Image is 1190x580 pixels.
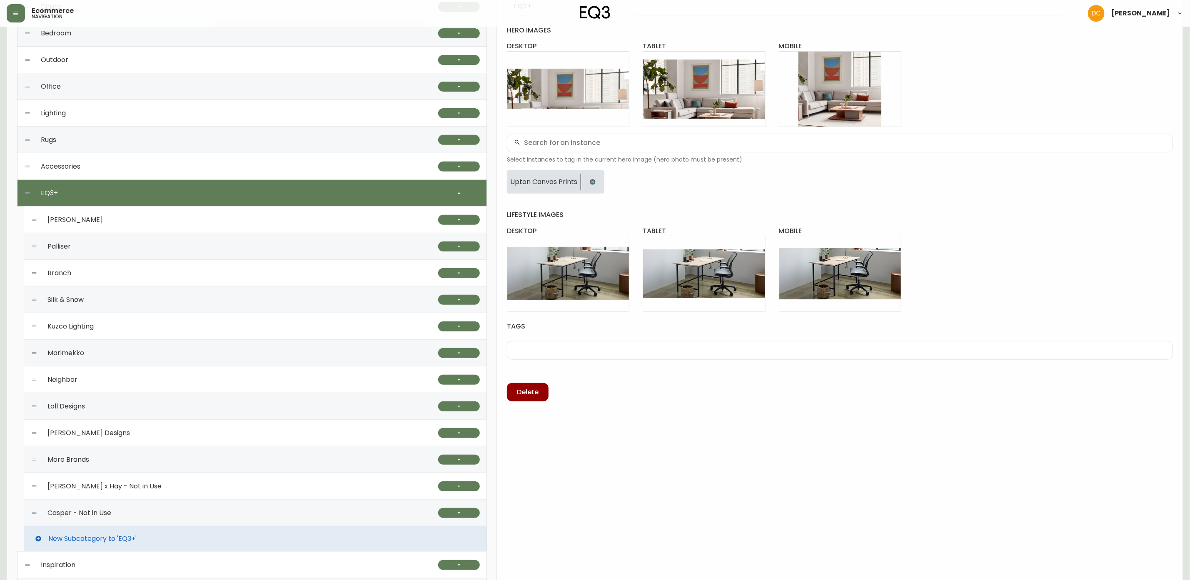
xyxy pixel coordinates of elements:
span: Neighbor [47,376,77,383]
img: 7eb451d6983258353faa3212700b340b [1088,5,1105,22]
span: Palliser [47,243,71,250]
h4: hero images [507,26,1173,35]
span: [PERSON_NAME] [47,216,103,224]
span: Kuzco Lighting [47,323,94,330]
span: Ecommerce [32,7,74,14]
span: Silk & Snow [47,296,84,304]
span: Outdoor [41,56,68,64]
h4: tags [507,322,1173,331]
h4: tablet [643,42,765,51]
img: logo [580,6,611,19]
span: Office [41,83,61,90]
span: Lighting [41,110,66,117]
h4: mobile [779,42,901,51]
button: Delete [507,383,549,401]
h4: mobile [779,227,901,236]
span: Rugs [41,136,56,144]
span: Branch [47,269,71,277]
span: [PERSON_NAME] x Hay - Not in Use [47,483,162,490]
h4: lifestyle images [507,210,1173,219]
span: Bedroom [41,30,71,37]
span: New Subcategory to 'EQ3+' [48,535,137,543]
span: Delete [517,388,539,397]
h5: navigation [32,14,62,19]
span: Marimekko [47,349,84,357]
span: [PERSON_NAME] [1111,10,1170,17]
span: [PERSON_NAME] Designs [47,429,130,437]
span: Loll Designs [47,403,85,410]
input: Search for an instance [524,139,1166,147]
span: Upton Canvas Prints [510,178,577,186]
span: Select instances to tag in the current hero image (hero photo must be present) [507,156,1173,164]
h4: tablet [643,227,765,236]
h4: desktop [507,227,629,236]
h4: desktop [507,42,629,51]
span: EQ3+ [41,189,58,197]
span: More Brands [47,456,89,463]
span: Inspiration [41,561,75,569]
span: Casper - Not in Use [47,509,111,517]
span: Accessories [41,163,80,170]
